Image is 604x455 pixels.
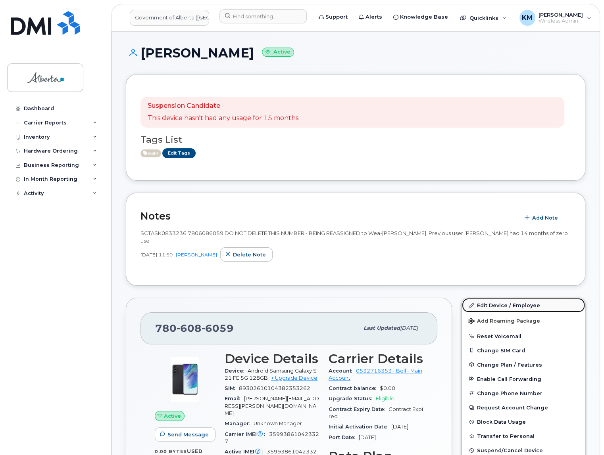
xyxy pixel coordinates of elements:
h1: [PERSON_NAME] [126,46,585,60]
p: Suspension Candidate [148,101,298,111]
span: Upgrade Status [329,396,376,401]
h3: Tags List [140,135,571,145]
span: 89302610104382353262 [239,385,310,391]
button: Delete note [220,247,273,262]
p: This device hasn't had any usage for 15 months [148,114,298,123]
a: + Upgrade Device [271,375,317,381]
span: [DATE] [391,424,408,430]
span: Contract Expired [329,406,423,419]
span: 359938610423327 [225,431,319,444]
span: Port Date [329,434,359,440]
span: Send Message [167,431,209,438]
span: Account [329,368,356,374]
button: Add Note [519,210,565,225]
span: [DATE] [400,325,418,331]
button: Request Account Change [462,400,585,415]
span: 0.00 Bytes [155,449,187,454]
button: Change Plan / Features [462,357,585,372]
span: Delete note [233,251,266,258]
a: Edit Tags [162,148,196,158]
span: Manager [225,421,254,426]
span: Active [164,412,181,420]
button: Reset Voicemail [462,329,585,343]
span: Unknown Manager [254,421,302,426]
span: Device [225,368,248,374]
span: Last updated [364,325,400,331]
span: Initial Activation Date [329,424,391,430]
span: Eligible [376,396,394,401]
button: Enable Call Forwarding [462,372,585,386]
span: Change Plan / Features [477,361,542,367]
img: image20231002-3703462-abbrul.jpeg [161,356,209,403]
h3: Device Details [225,352,319,366]
small: Active [262,48,294,57]
span: [DATE] [140,251,157,258]
span: Contract balance [329,385,380,391]
button: Change Phone Number [462,386,585,400]
span: Email [225,396,244,401]
span: used [187,448,203,454]
span: $0.00 [380,385,395,391]
span: Suspend/Cancel Device [477,447,543,453]
button: Transfer to Personal [462,429,585,443]
span: Contract Expiry Date [329,406,389,412]
span: Enable Call Forwarding [477,376,541,382]
span: SIM [225,385,239,391]
span: 780 [155,322,234,334]
span: 608 [177,322,202,334]
span: Android Samsung Galaxy S21 FE 5G 128GB [225,368,317,381]
span: [PERSON_NAME][EMAIL_ADDRESS][PERSON_NAME][DOMAIN_NAME] [225,396,319,416]
span: 6059 [202,322,234,334]
button: Add Roaming Package [462,312,585,329]
span: Add Roaming Package [468,318,540,325]
span: [DATE] [359,434,376,440]
span: Active [140,149,161,157]
h3: Carrier Details [329,352,423,366]
span: Carrier IMEI [225,431,269,437]
span: 11:50 [159,251,173,258]
button: Change SIM Card [462,343,585,357]
a: Edit Device / Employee [462,298,585,312]
span: Add Note [532,214,558,222]
span: Active IMEI [225,449,267,455]
button: Block Data Usage [462,415,585,429]
a: [PERSON_NAME] [176,252,217,258]
button: Send Message [155,427,215,442]
a: 0532716353 - Bell - Main Account [329,368,422,381]
h2: Notes [140,210,516,222]
span: SCTASK0833236 7806086059 DO NOT DELETE THIS NUMBER - BEING REASSIGNED to Wea-[PERSON_NAME]. Previ... [140,230,568,244]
